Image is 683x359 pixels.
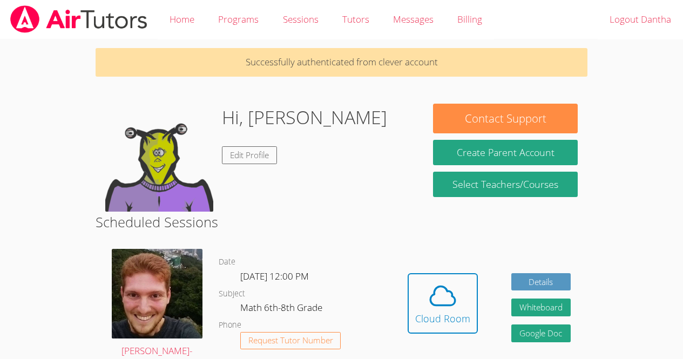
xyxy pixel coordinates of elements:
[433,140,577,165] button: Create Parent Account
[219,319,241,332] dt: Phone
[393,13,434,25] span: Messages
[219,287,245,301] dt: Subject
[408,273,478,334] button: Cloud Room
[248,336,333,344] span: Request Tutor Number
[96,212,587,232] h2: Scheduled Sessions
[9,5,148,33] img: airtutors_banner-c4298cdbf04f3fff15de1276eac7730deb9818008684d7c2e4769d2f7ddbe033.png
[112,249,202,338] img: avatar.png
[219,255,235,269] dt: Date
[433,172,577,197] a: Select Teachers/Courses
[415,311,470,326] div: Cloud Room
[511,324,571,342] a: Google Doc
[433,104,577,133] button: Contact Support
[240,300,324,319] dd: Math 6th-8th Grade
[511,273,571,291] a: Details
[240,270,309,282] span: [DATE] 12:00 PM
[222,146,277,164] a: Edit Profile
[240,332,341,350] button: Request Tutor Number
[511,299,571,316] button: Whiteboard
[222,104,387,131] h1: Hi, [PERSON_NAME]
[96,48,587,77] p: Successfully authenticated from clever account
[105,104,213,212] img: default.png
